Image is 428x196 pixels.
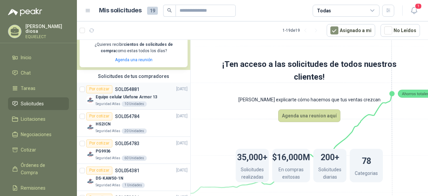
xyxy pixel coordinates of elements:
[122,183,145,188] div: 1 Unidades
[96,101,120,107] p: Seguridad Atlas
[77,137,190,164] a: Por cotizarSOL054783[DATE] Company LogoPG9936Seguridad Atlas60 Unidades
[101,42,173,53] b: cientos de solicitudes de compra
[96,156,120,161] p: Seguridad Atlas
[115,114,139,119] p: SOL054784
[21,131,51,138] span: Negociaciones
[8,159,69,179] a: Órdenes de Compra
[86,177,94,185] img: Company Logo
[96,94,157,100] p: Equipo celular Ulefone Armor 13
[8,143,69,156] a: Cotizar
[408,5,420,17] button: 1
[77,110,190,137] a: Por cotizarSOL054784[DATE] Company LogoHS2ICNSeguridad Atlas20 Unidades
[8,182,69,194] a: Remisiones
[8,8,42,16] img: Logo peakr
[86,96,94,104] img: Company Logo
[96,183,120,188] p: Seguridad Atlas
[84,41,184,54] p: ¿Quieres recibir como estas todos los días?
[415,3,422,9] span: 1
[313,166,346,182] p: Solicitudes diarias
[99,6,142,15] h1: Mis solicitudes
[21,54,31,61] span: Inicio
[77,83,190,110] a: Por cotizarSOL054881[DATE] Company LogoEquipo celular Ulefone Armor 13Seguridad Atlas10 Unidades
[355,170,378,179] p: Categorias
[115,58,152,62] a: Agenda una reunión
[77,164,190,191] a: Por cotizarSOL054381[DATE] Company LogoDS-KAW50-1NSeguridad Atlas1 Unidades
[115,87,139,92] p: SOL054881
[236,166,269,182] p: Solicitudes realizadas
[272,166,310,182] p: En compras exitosas
[176,140,188,146] p: [DATE]
[96,121,111,127] p: HS2ICN
[8,82,69,95] a: Tareas
[167,8,172,13] span: search
[176,113,188,119] p: [DATE]
[21,146,36,154] span: Cotizar
[8,113,69,125] a: Licitaciones
[8,97,69,110] a: Solicitudes
[8,51,69,64] a: Inicio
[8,128,69,141] a: Negociaciones
[86,139,112,148] div: Por cotizar
[21,162,63,176] span: Órdenes de Compra
[21,69,31,77] span: Chat
[86,123,94,131] img: Company Logo
[21,85,35,92] span: Tareas
[86,150,94,158] img: Company Logo
[122,156,147,161] div: 60 Unidades
[21,184,45,192] span: Remisiones
[317,7,331,14] div: Todas
[327,24,375,37] button: Asignado a mi
[362,153,371,168] h1: 78
[96,128,120,134] p: Seguridad Atlas
[96,148,110,155] p: PG9936
[25,35,69,39] p: EQUIELECT
[25,24,69,33] p: [PERSON_NAME] diosa
[283,25,321,36] div: 1 - 19 de 19
[115,141,139,146] p: SOL054783
[8,67,69,79] a: Chat
[147,7,158,15] span: 19
[381,24,420,37] button: No Leídos
[278,109,340,122] button: Agenda una reunion aquí
[272,149,310,164] h1: $16,000M
[321,149,339,164] h1: 200+
[21,100,44,107] span: Solicitudes
[86,112,112,120] div: Por cotizar
[176,86,188,92] p: [DATE]
[86,85,112,93] div: Por cotizar
[96,175,123,182] p: DS-KAW50-1N
[86,167,112,175] div: Por cotizar
[122,101,147,107] div: 10 Unidades
[115,168,139,173] p: SOL054381
[77,70,190,83] div: Solicitudes de tus compradores
[176,167,188,174] p: [DATE]
[237,149,267,164] h1: 35,000+
[122,128,147,134] div: 20 Unidades
[21,115,45,123] span: Licitaciones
